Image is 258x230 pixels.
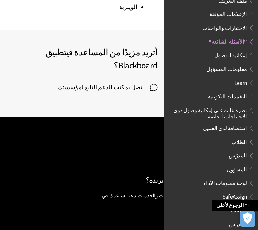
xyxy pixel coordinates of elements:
span: معلومات المسؤول [206,64,247,72]
span: نظرة عامة على إمكانية وصول ذوي الاحتياجات الخاصة [171,105,247,120]
span: لوحة معلومات الأداء [204,178,247,186]
span: تطبيق Blackboard [46,47,157,71]
span: Learn [234,78,247,86]
button: فتح التفضيلات [240,211,255,227]
nav: Book outline for Blackboard Learn Help [167,78,254,189]
h2: ألا يبدو هذا المنتج مثل المنتج الذي تريده؟ [101,175,252,186]
span: المدرس [229,219,247,227]
span: الاختبارات والواجبات [202,23,247,31]
h2: أتريد مزيدًا من المساعدة في ؟ [6,46,157,72]
span: "الأسئلة الشائعة" [209,36,247,45]
a: اتصل بمكتب الدعم التابع لمؤسستك [58,83,157,92]
span: اتصل بمكتب الدعم التابع لمؤسستك [58,83,150,92]
span: إمكانية الوصول [214,50,247,58]
span: المدرّس [229,151,247,159]
span: الطلاب [231,137,247,145]
span: المسؤول [227,164,247,172]
span: الإعلامات المؤقتة [210,9,247,18]
span: التقييمات التكوينية [208,91,247,100]
span: SafeAssign [222,192,247,200]
span: استضافة لدى العميل [203,123,247,131]
p: تتميز Blackboard بامتلاكها للعديد من المنتجات والخدمات. دعنا نساعدك في العثور على المعلومات التي ... [101,192,252,206]
li: الويلزية [6,3,137,12]
h2: مساعدة منتجات Blackboard [101,132,252,143]
a: الرجوع لأعلى [212,200,258,211]
span: الطالب [231,205,247,214]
